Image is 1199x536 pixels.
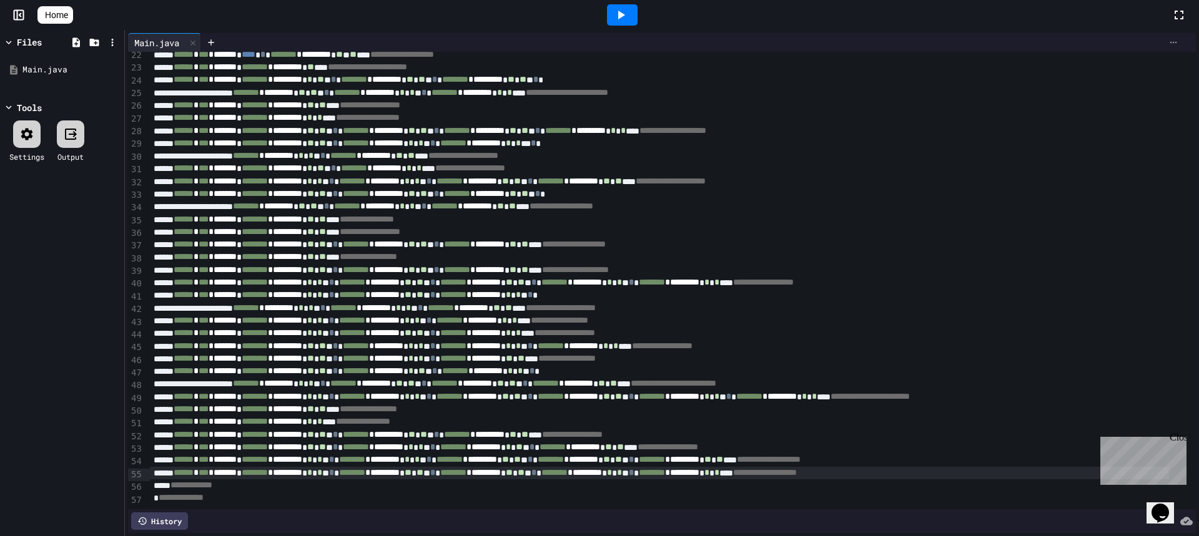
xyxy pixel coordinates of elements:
[22,64,120,76] div: Main.java
[128,33,201,52] div: Main.java
[128,405,144,417] div: 50
[128,443,144,456] div: 53
[128,329,144,341] div: 44
[128,469,144,481] div: 55
[128,265,144,278] div: 39
[128,392,144,405] div: 49
[128,138,144,150] div: 29
[5,5,86,79] div: Chat with us now!Close
[128,62,144,74] div: 23
[131,512,188,530] div: History
[128,75,144,87] div: 24
[128,481,144,494] div: 56
[128,253,144,265] div: 38
[9,151,44,162] div: Settings
[45,9,68,21] span: Home
[128,36,185,49] div: Main.java
[128,189,144,202] div: 33
[128,49,144,62] div: 22
[128,227,144,240] div: 36
[128,291,144,303] div: 41
[1095,432,1187,485] iframe: chat widget
[128,417,144,430] div: 51
[128,202,144,214] div: 34
[128,341,144,354] div: 45
[128,113,144,125] div: 27
[128,456,144,468] div: 54
[128,354,144,367] div: 46
[128,240,144,252] div: 37
[128,163,144,176] div: 31
[128,379,144,392] div: 48
[128,151,144,163] div: 30
[128,87,144,100] div: 25
[17,101,42,114] div: Tools
[57,151,84,162] div: Output
[128,177,144,189] div: 32
[1147,486,1187,524] iframe: chat widget
[128,367,144,379] div: 47
[37,6,73,24] a: Home
[128,431,144,443] div: 52
[128,494,144,507] div: 57
[128,316,144,329] div: 43
[128,215,144,227] div: 35
[17,36,42,49] div: Files
[128,303,144,316] div: 42
[128,125,144,138] div: 28
[128,100,144,112] div: 26
[128,278,144,290] div: 40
